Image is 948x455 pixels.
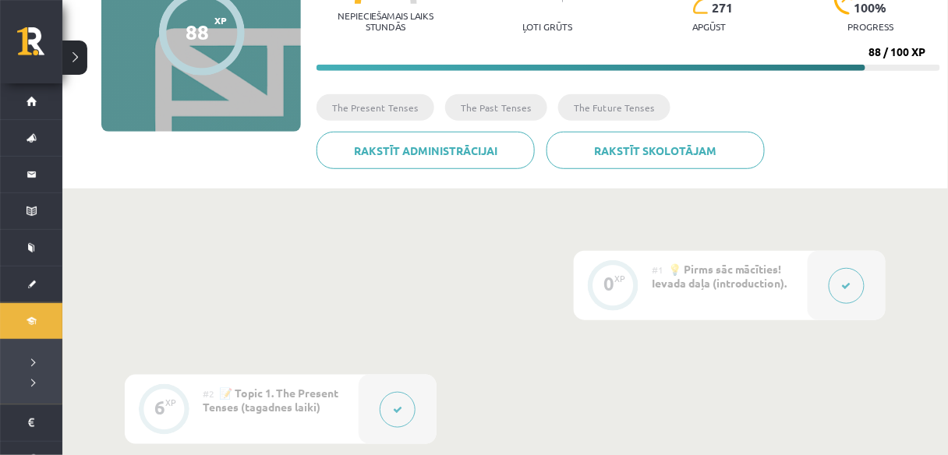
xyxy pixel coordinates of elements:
span: 📝 Topic 1. The Present Tenses (tagadnes laiki) [203,386,338,414]
a: Rakstīt administrācijai [317,132,535,169]
a: Rīgas 1. Tālmācības vidusskola [17,27,62,66]
p: Nepieciešamais laiks stundās [317,10,455,32]
li: The Past Tenses [445,94,547,121]
div: 88 [186,20,210,44]
div: 6 [154,400,165,414]
span: #2 [203,387,214,400]
li: The Present Tenses [317,94,434,121]
p: Ļoti grūts [522,21,572,32]
span: #1 [652,263,663,276]
li: The Future Tenses [558,94,670,121]
div: XP [614,274,625,283]
p: progress [848,21,894,32]
span: XP [214,15,227,26]
a: Rakstīt skolotājam [547,132,765,169]
span: 100 % [854,1,888,15]
span: 💡 Pirms sāc mācīties! Ievada daļa (introduction). [652,262,787,290]
span: 271 [712,1,733,15]
p: apgūst [692,21,726,32]
div: 0 [603,277,614,291]
div: XP [165,398,176,407]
